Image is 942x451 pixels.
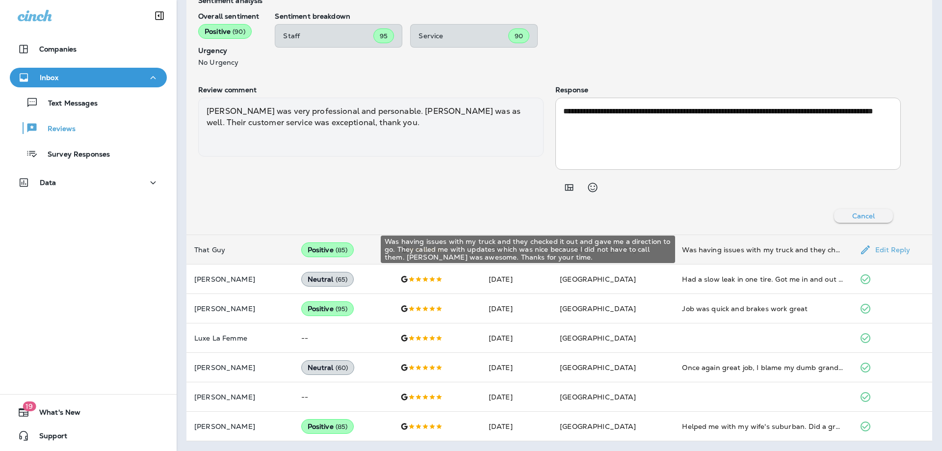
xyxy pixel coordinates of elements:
span: [GEOGRAPHIC_DATA] [560,363,636,372]
div: Helped me with my wife's suburban. Did a great job. [682,422,844,431]
p: Reviews [38,125,76,134]
span: ( 60 ) [336,364,348,372]
td: -- [293,382,392,412]
span: ( 90 ) [233,27,245,36]
button: Cancel [834,209,893,223]
span: 19 [23,401,36,411]
p: Response [555,86,901,94]
td: -- [293,323,392,353]
p: Sentiment breakdown [275,12,901,20]
span: [GEOGRAPHIC_DATA] [560,304,636,313]
p: Text Messages [38,99,98,108]
button: Data [10,173,167,192]
span: What's New [29,408,80,420]
button: Reviews [10,118,167,138]
p: No Urgency [198,58,259,66]
button: Inbox [10,68,167,87]
span: ( 65 ) [336,275,348,284]
td: [DATE] [481,353,552,382]
div: Positive [198,24,252,39]
button: Companies [10,39,167,59]
p: [PERSON_NAME] [194,305,286,313]
div: Positive [301,419,354,434]
div: Positive [301,301,354,316]
button: Collapse Sidebar [146,6,173,26]
span: ( 85 ) [336,246,348,254]
button: Add in a premade template [559,178,579,197]
p: Edit Reply [871,246,910,254]
p: [PERSON_NAME] [194,275,286,283]
span: ( 85 ) [336,423,348,431]
p: Inbox [40,74,58,81]
td: [DATE] [481,382,552,412]
button: Survey Responses [10,143,167,164]
p: Companies [39,45,77,53]
p: Review comment [198,86,544,94]
p: Staff [283,32,373,40]
button: 19What's New [10,402,167,422]
div: Once again great job, I blame my dumb grandson this time dumb kids, I wasn't THAT stupid when I w... [682,363,844,372]
div: Was having issues with my truck and they checked it out and gave me a direction to go. They calle... [682,245,844,255]
p: Data [40,179,56,186]
div: Neutral [301,272,354,287]
span: [GEOGRAPHIC_DATA] [560,422,636,431]
div: Had a slow leak in one tire. Got me in and out in about 45 min. [682,274,844,284]
span: [GEOGRAPHIC_DATA] [560,275,636,284]
span: 95 [380,32,388,40]
button: Select an emoji [583,178,602,197]
div: Job was quick and brakes work great [682,304,844,314]
p: Urgency [198,47,259,54]
td: [DATE] [481,294,552,323]
span: [GEOGRAPHIC_DATA] [560,334,636,343]
td: [DATE] [481,265,552,294]
span: Support [29,432,67,444]
p: Cancel [852,212,875,220]
p: [PERSON_NAME] [194,423,286,430]
button: Text Messages [10,92,167,113]
p: [PERSON_NAME] [194,393,286,401]
div: [PERSON_NAME] was very professional and personable. [PERSON_NAME] was as well. Their customer ser... [198,98,544,157]
div: Positive [301,242,354,257]
span: ( 95 ) [336,305,348,313]
p: Luxe La Femme [194,334,286,342]
p: Overall sentiment [198,12,259,20]
td: [DATE] [481,323,552,353]
span: [GEOGRAPHIC_DATA] [560,393,636,401]
div: Neutral [301,360,355,375]
p: [PERSON_NAME] [194,364,286,371]
td: [DATE] [481,412,552,441]
p: That Guy [194,246,286,254]
p: Survey Responses [38,150,110,159]
div: Was having issues with my truck and they checked it out and gave me a direction to go. They calle... [381,236,675,263]
p: Service [419,32,508,40]
button: Support [10,426,167,446]
span: 90 [515,32,523,40]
